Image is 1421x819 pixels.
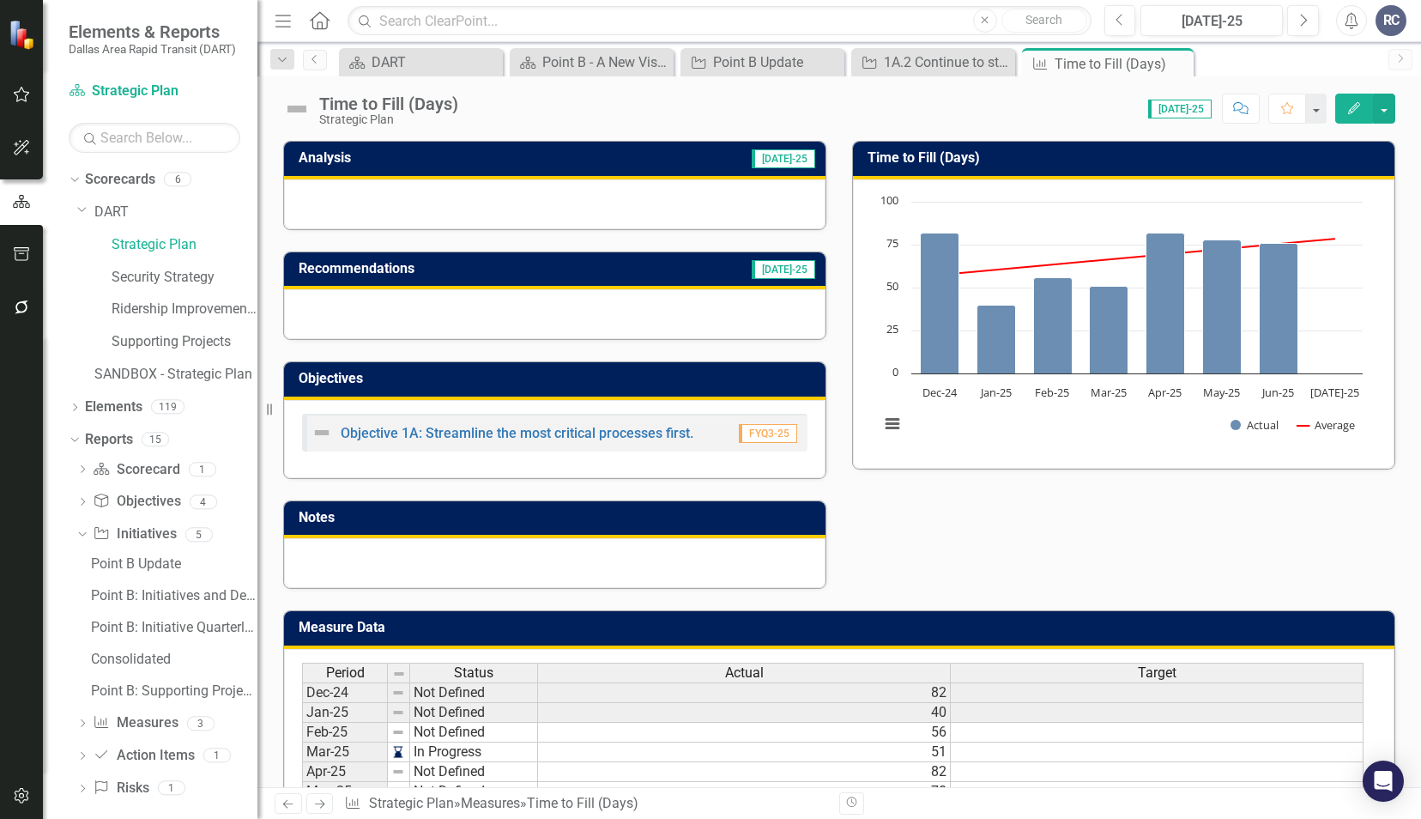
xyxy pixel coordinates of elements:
td: Not Defined [410,782,538,802]
button: [DATE]-25 [1140,5,1283,36]
a: Measures [93,713,178,733]
a: Risks [93,779,148,798]
a: DART [343,52,499,73]
span: [DATE]-25 [752,149,815,168]
a: Supporting Projects [112,332,257,352]
text: Jun-25 [1261,385,1294,400]
button: Search [1001,9,1087,33]
img: 8DAGhfEEPCf229AAAAAElFTkSuQmCC [391,785,405,798]
div: 1 [189,462,216,476]
a: Security Strategy [112,268,257,288]
text: May-25 [1203,385,1240,400]
a: Objectives [93,492,180,512]
button: Show Average [1297,417,1356,433]
img: ClearPoint Strategy [9,19,39,49]
td: 56 [538,723,951,743]
div: 5 [185,527,213,542]
a: Ridership Improvement Funds [112,300,257,319]
a: Consolidated [87,646,257,673]
a: Point B - A New Vision for Mobility in [GEOGRAPHIC_DATA][US_STATE] [514,52,669,73]
div: 1 [203,749,231,763]
span: Target [1138,665,1176,681]
div: Time to Fill (Days) [527,795,638,811]
a: 1A.2 Continue to streamline the hiring process, bolster recruitment, and increase retention [856,52,1011,73]
td: Apr-25 [302,762,388,782]
text: Mar-25 [1091,385,1127,400]
path: Jun-25, 76. Actual. [1260,243,1298,373]
h3: Notes [299,510,817,525]
a: Point B: Initiatives and Descriptions [87,582,257,610]
text: 75 [886,235,898,251]
span: Elements & Reports [69,21,236,42]
a: Strategic Plan [369,795,454,811]
td: 40 [538,703,951,723]
button: Show Actual [1231,417,1279,433]
td: Mar-25 [302,743,388,762]
a: Point B Update [685,52,840,73]
img: 8DAGhfEEPCf229AAAAAElFTkSuQmCC [391,706,405,719]
text: 25 [886,321,898,337]
text: Feb-25 [1035,385,1069,400]
h3: Analysis [299,150,529,166]
div: Point B Update [91,556,257,572]
span: Period [326,665,365,681]
path: May-25, 78. Actual. [1203,240,1242,373]
td: 78 [538,782,951,802]
path: Apr-25, 82. Actual. [1146,233,1185,373]
div: » » [344,794,826,814]
div: 1A.2 Continue to streamline the hiring process, bolster recruitment, and increase retention [884,52,1011,73]
img: Not Defined [283,95,311,123]
span: [DATE]-25 [1148,100,1212,118]
span: [DATE]-25 [752,260,815,279]
input: Search Below... [69,123,240,153]
div: DART [372,52,499,73]
div: 119 [151,400,184,415]
div: Open Intercom Messenger [1363,761,1404,802]
a: Scorecards [85,170,155,190]
div: Consolidated [91,652,257,667]
a: Reports [85,430,133,450]
span: FYQ3-25 [739,424,797,443]
g: Actual, series 1 of 2. Bar series with 8 bars. [921,202,1336,374]
div: [DATE]-25 [1146,11,1277,32]
a: SANDBOX - Strategic Plan [94,365,257,385]
td: Dec-24 [302,682,388,703]
a: Scorecard [93,460,179,480]
path: Mar-25, 51. Actual. [1090,286,1128,373]
img: 8DAGhfEEPCf229AAAAAElFTkSuQmCC [391,686,405,700]
div: Point B: Initiative Quarterly Summary by Executive Lead & PM [91,620,257,635]
svg: Interactive chart [871,193,1371,451]
button: RC [1376,5,1406,36]
path: Feb-25, 56. Actual. [1034,277,1073,373]
div: Point B Update [713,52,840,73]
button: View chart menu, Chart [880,412,904,436]
a: Measures [461,795,520,811]
div: 3 [187,716,215,731]
a: Objective 1A: Streamline the most critical processes first. [341,425,693,441]
input: Search ClearPoint... [348,6,1091,36]
path: Dec-24, 82. Actual. [921,233,959,373]
div: Time to Fill (Days) [1055,53,1189,75]
a: Elements [85,397,142,417]
div: 4 [190,494,217,509]
text: 100 [880,192,898,208]
a: Point B: Initiative Quarterly Summary by Executive Lead & PM [87,614,257,641]
text: Dec-24 [922,385,958,400]
h3: Recommendations [299,261,630,276]
div: 6 [164,173,191,187]
a: DART [94,203,257,222]
div: Strategic Plan [319,113,458,126]
td: Not Defined [410,703,538,723]
div: 1 [158,781,185,796]
td: Not Defined [410,723,538,743]
td: May-25 [302,782,388,802]
td: 82 [538,682,951,703]
text: Jan-25 [979,385,1012,400]
a: Point B: Supporting Projects + Summary [87,677,257,705]
a: Point B Update [87,550,257,578]
span: Status [454,665,493,681]
h3: Objectives [299,371,817,386]
td: Not Defined [410,762,538,782]
h3: Measure Data [299,620,1386,635]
